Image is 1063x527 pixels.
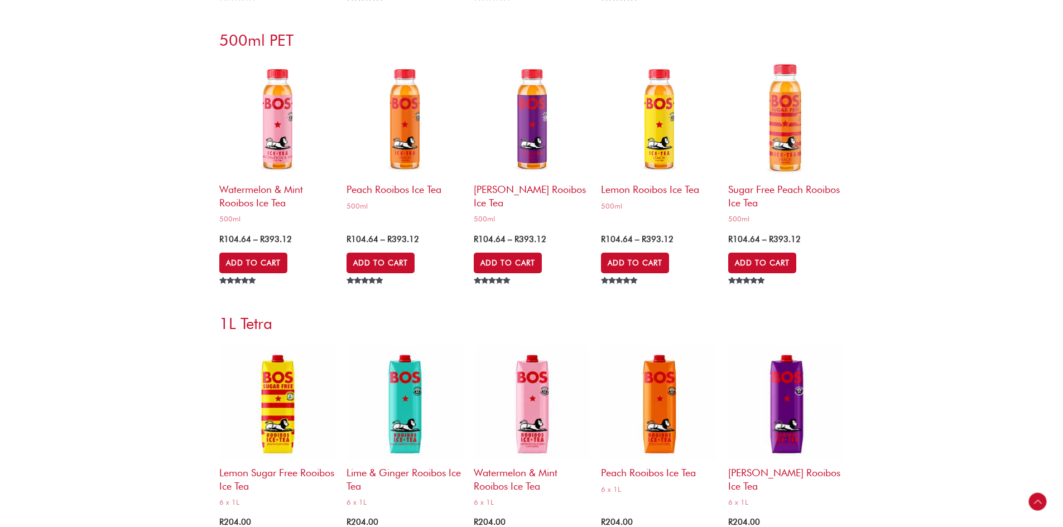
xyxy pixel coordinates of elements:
[601,253,669,273] a: Select options for “Lemon Rooibos Ice Tea”
[219,234,224,244] span: R
[347,345,463,510] a: Lime & Ginger Rooibos Ice Tea6 x 1L
[474,345,590,461] img: Watermelon & Mint Rooibos Ice Tea
[601,461,717,479] h2: Peach Rooibos Ice Tea
[474,461,590,492] h2: Watermelon & Mint Rooibos Ice Tea
[260,234,292,244] bdi: 393.12
[769,234,801,244] bdi: 393.12
[728,214,844,224] span: 500ml
[474,61,590,177] img: BOS_500ml_Berry
[474,177,590,209] h2: [PERSON_NAME] Rooibos Ice Tea
[728,253,796,273] a: Select options for “Sugar Free Peach Rooibos Ice Tea”
[347,234,351,244] span: R
[219,461,335,492] h2: Lemon Sugar Free Rooibos Ice Tea
[728,461,844,492] h2: [PERSON_NAME] Rooibos Ice Tea
[728,517,760,527] bdi: 204.00
[219,277,258,310] span: Rated out of 5
[762,234,767,244] span: –
[219,517,224,527] span: R
[769,234,773,244] span: R
[474,234,506,244] bdi: 104.64
[347,61,463,177] img: BOS_500ml_Peach
[347,201,463,211] span: 500ml
[219,61,335,227] a: Watermelon & Mint Rooibos Ice Tea500ml
[219,214,335,224] span: 500ml
[347,461,463,492] h2: Lime & Ginger Rooibos Ice Tea
[601,234,633,244] bdi: 104.64
[728,497,844,507] span: 6 x 1L
[219,234,251,244] bdi: 104.64
[474,345,590,510] a: Watermelon & Mint Rooibos Ice Tea6 x 1L
[601,277,639,310] span: Rated out of 5
[635,234,639,244] span: –
[728,234,733,244] span: R
[347,253,415,273] a: Select options for “Peach Rooibos Ice Tea”
[601,517,605,527] span: R
[219,61,335,177] img: Watermelon & Mint Rooibos Ice Tea
[260,234,264,244] span: R
[219,345,335,510] a: Lemon Sugar Free Rooibos Ice Tea6 x 1L
[347,177,463,196] h2: Peach Rooibos Ice Tea
[387,234,392,244] span: R
[601,61,717,214] a: Lemon Rooibos Ice Tea500ml
[601,61,717,177] img: Lemon Rooibos Ice Tea
[474,253,542,273] a: Select options for “Berry Rooibos Ice Tea”
[601,177,717,196] h2: Lemon Rooibos Ice Tea
[508,234,512,244] span: –
[474,214,590,224] span: 500ml
[347,497,463,507] span: 6 x 1L
[474,497,590,507] span: 6 x 1L
[474,61,590,227] a: [PERSON_NAME] Rooibos Ice Tea500ml
[253,234,258,244] span: –
[728,177,844,209] h2: Sugar Free Peach Rooibos Ice Tea
[601,485,717,494] span: 6 x 1L
[219,177,335,209] h2: Watermelon & Mint Rooibos Ice Tea
[474,517,506,527] bdi: 204.00
[514,234,546,244] bdi: 393.12
[601,234,605,244] span: R
[219,345,335,461] img: Lemon Sugar Free Rooibos Ice Tea
[347,234,378,244] bdi: 104.64
[728,517,733,527] span: R
[642,234,674,244] bdi: 393.12
[381,234,385,244] span: –
[728,345,844,461] img: Berry Rooibos Ice Tea
[514,234,519,244] span: R
[387,234,419,244] bdi: 393.12
[601,345,717,497] a: Peach Rooibos Ice Tea6 x 1L
[601,201,717,211] span: 500ml
[219,497,335,507] span: 6 x 1L
[347,277,385,310] span: Rated out of 5
[219,313,844,333] h3: 1L Tetra
[728,277,767,310] span: Rated out of 5
[728,61,844,227] a: Sugar Free Peach Rooibos Ice Tea500ml
[347,61,463,214] a: Peach Rooibos Ice Tea500ml
[347,517,351,527] span: R
[642,234,646,244] span: R
[474,277,512,310] span: Rated out of 5
[219,253,287,273] a: Select options for “Watermelon & Mint Rooibos Ice Tea”
[347,345,463,461] img: Lime & Ginger Rooibos Ice Tea
[601,345,717,461] img: Peach Rooibos Ice Tea
[219,30,844,50] h3: 500ml PET
[728,234,760,244] bdi: 104.64
[728,61,844,177] img: Sugar Free Peach Rooibos Ice Tea
[728,345,844,510] a: [PERSON_NAME] Rooibos Ice Tea6 x 1L
[474,234,478,244] span: R
[474,517,478,527] span: R
[601,517,633,527] bdi: 204.00
[219,517,251,527] bdi: 204.00
[347,517,378,527] bdi: 204.00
